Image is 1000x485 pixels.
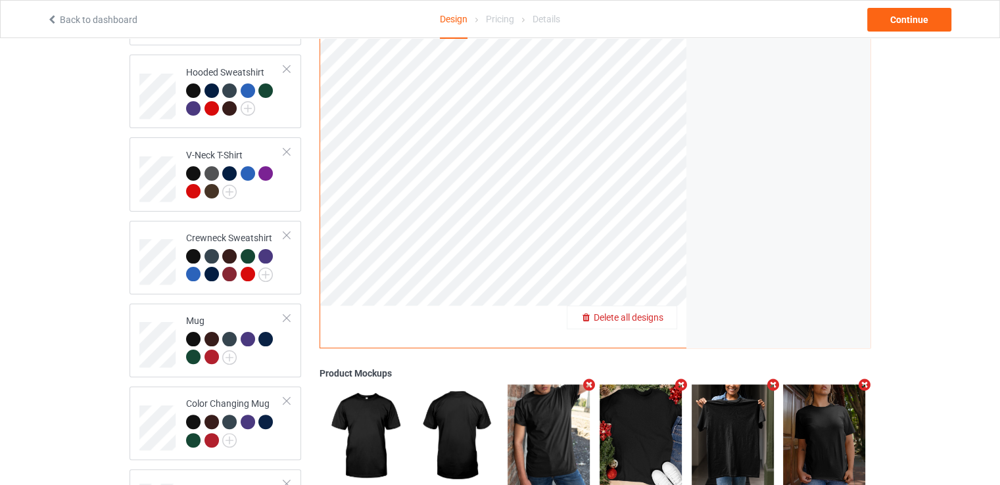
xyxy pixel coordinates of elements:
div: Color Changing Mug [130,386,301,460]
div: Product Mockups [320,367,870,380]
div: Hooded Sweatshirt [186,66,284,115]
div: Details [533,1,560,37]
i: Remove mockup [673,379,689,392]
div: Mug [186,314,284,363]
i: Remove mockup [581,379,598,392]
div: Mug [130,304,301,377]
div: Crewneck Sweatshirt [186,231,284,281]
img: svg+xml;base64,PD94bWwgdmVyc2lvbj0iMS4wIiBlbmNvZGluZz0iVVRGLTgiPz4KPHN2ZyB3aWR0aD0iMjJweCIgaGVpZ2... [258,267,273,282]
img: svg+xml;base64,PD94bWwgdmVyc2lvbj0iMS4wIiBlbmNvZGluZz0iVVRGLTgiPz4KPHN2ZyB3aWR0aD0iMjJweCIgaGVpZ2... [222,350,237,365]
a: Back to dashboard [47,14,137,25]
div: Continue [867,8,951,32]
img: svg+xml;base64,PD94bWwgdmVyc2lvbj0iMS4wIiBlbmNvZGluZz0iVVRGLTgiPz4KPHN2ZyB3aWR0aD0iMjJweCIgaGVpZ2... [241,101,255,116]
div: Crewneck Sweatshirt [130,221,301,294]
div: V-Neck T-Shirt [186,149,284,198]
span: Delete all designs [594,312,663,323]
i: Remove mockup [857,379,873,392]
div: Pricing [486,1,514,37]
i: Remove mockup [765,379,781,392]
div: Design [440,1,467,39]
div: V-Neck T-Shirt [130,137,301,211]
div: Hooded Sweatshirt [130,55,301,128]
img: svg+xml;base64,PD94bWwgdmVyc2lvbj0iMS4wIiBlbmNvZGluZz0iVVRGLTgiPz4KPHN2ZyB3aWR0aD0iMjJweCIgaGVpZ2... [222,185,237,199]
div: Color Changing Mug [186,397,284,446]
img: svg+xml;base64,PD94bWwgdmVyc2lvbj0iMS4wIiBlbmNvZGluZz0iVVRGLTgiPz4KPHN2ZyB3aWR0aD0iMjJweCIgaGVpZ2... [222,433,237,448]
